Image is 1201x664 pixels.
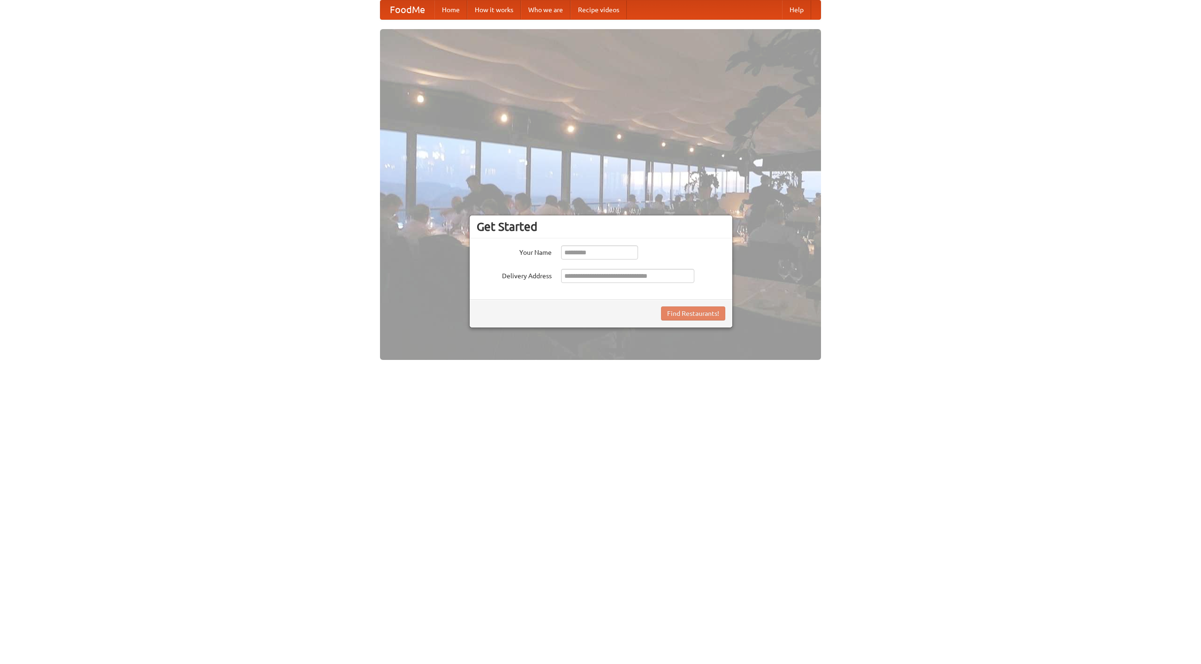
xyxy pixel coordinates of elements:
label: Delivery Address [477,269,552,281]
label: Your Name [477,245,552,257]
a: Home [434,0,467,19]
a: Help [782,0,811,19]
button: Find Restaurants! [661,306,725,321]
a: Recipe videos [570,0,627,19]
a: Who we are [521,0,570,19]
h3: Get Started [477,220,725,234]
a: How it works [467,0,521,19]
a: FoodMe [380,0,434,19]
